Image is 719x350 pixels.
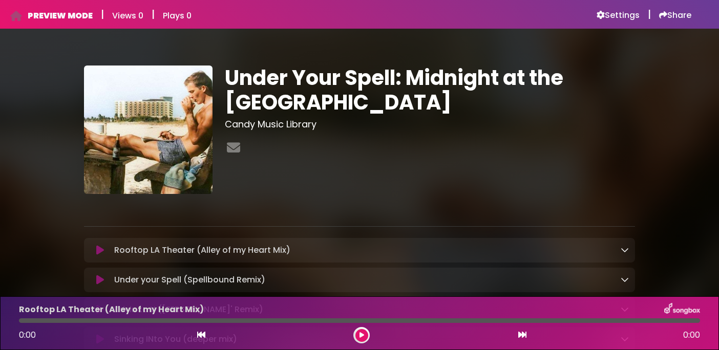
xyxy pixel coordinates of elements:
[683,329,700,341] span: 0:00
[101,8,104,20] h5: |
[659,10,691,20] a: Share
[225,65,635,115] h1: Under Your Spell: Midnight at the [GEOGRAPHIC_DATA]
[28,11,93,20] h6: PREVIEW MODE
[163,11,192,20] h6: Plays 0
[152,8,155,20] h5: |
[225,119,635,130] h3: Candy Music Library
[114,274,265,286] p: Under your Spell (Spellbound Remix)
[114,244,290,256] p: Rooftop LA Theater (Alley of my Heart Mix)
[84,65,213,194] img: yYX6GY8mRUa8zY1E6oIY
[597,10,640,20] a: Settings
[19,303,204,316] p: Rooftop LA Theater (Alley of my Heart Mix)
[648,8,651,20] h5: |
[19,329,36,341] span: 0:00
[664,303,700,316] img: songbox-logo-white.png
[112,11,143,20] h6: Views 0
